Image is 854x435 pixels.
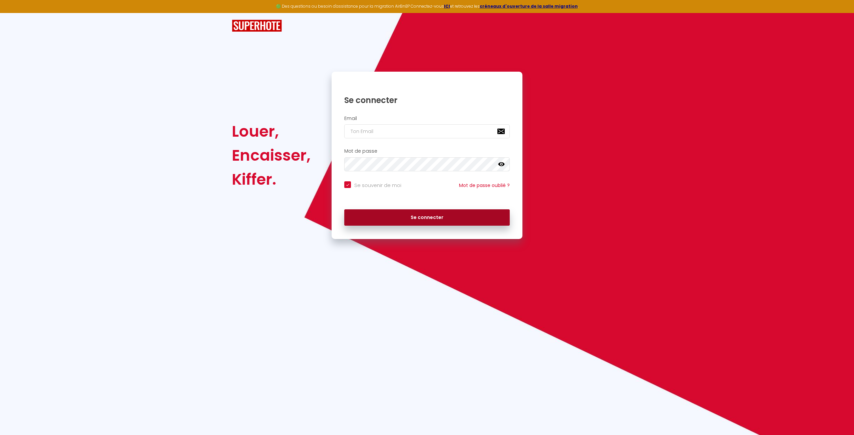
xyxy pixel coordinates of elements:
div: Louer, [232,119,311,143]
a: ICI [444,3,450,9]
div: Kiffer. [232,167,311,191]
a: Mot de passe oublié ? [459,182,510,189]
button: Ouvrir le widget de chat LiveChat [5,3,25,23]
div: Encaisser, [232,143,311,167]
h1: Se connecter [344,95,510,105]
a: créneaux d'ouverture de la salle migration [480,3,578,9]
input: Ton Email [344,124,510,138]
button: Se connecter [344,209,510,226]
img: SuperHote logo [232,20,282,32]
h2: Email [344,116,510,121]
h2: Mot de passe [344,148,510,154]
